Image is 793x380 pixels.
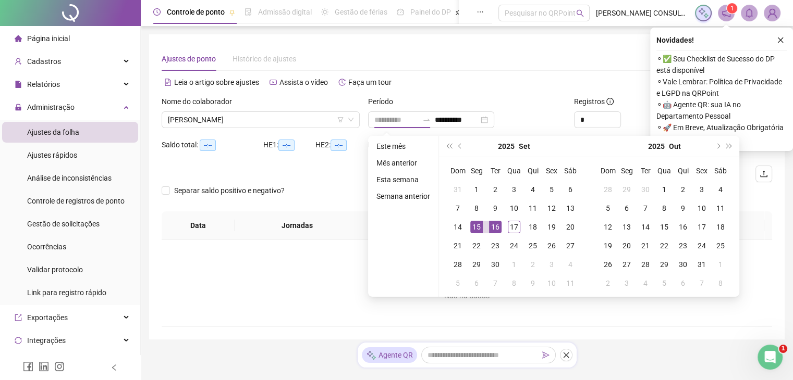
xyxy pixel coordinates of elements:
[561,274,580,293] td: 2025-10-11
[760,170,768,178] span: upload
[602,277,614,289] div: 2
[599,199,617,218] td: 2025-10-05
[563,351,570,359] span: close
[696,183,708,196] div: 3
[677,277,689,289] div: 6
[162,55,216,63] span: Ajustes de ponto
[561,255,580,274] td: 2025-10-04
[27,288,106,297] span: Link para registro rápido
[348,78,392,86] span: Faça um tour
[489,221,502,233] div: 16
[636,255,655,274] td: 2025-10-28
[508,239,520,252] div: 24
[470,239,483,252] div: 22
[467,274,486,293] td: 2025-10-06
[692,274,711,293] td: 2025-11-07
[489,202,502,214] div: 9
[602,239,614,252] div: 19
[508,202,520,214] div: 10
[674,161,692,180] th: Qui
[561,218,580,236] td: 2025-09-20
[348,117,354,123] span: down
[711,255,730,274] td: 2025-11-01
[372,173,434,186] li: Esta semana
[655,255,674,274] td: 2025-10-29
[523,180,542,199] td: 2025-09-04
[452,221,464,233] div: 14
[545,277,558,289] div: 10
[692,161,711,180] th: Sex
[486,218,505,236] td: 2025-09-16
[448,274,467,293] td: 2025-10-05
[331,140,347,151] span: --:--
[617,161,636,180] th: Seg
[505,199,523,218] td: 2025-09-10
[617,274,636,293] td: 2025-11-03
[527,183,539,196] div: 4
[335,8,387,16] span: Gestão de férias
[448,161,467,180] th: Dom
[639,258,652,271] div: 28
[523,255,542,274] td: 2025-10-02
[617,180,636,199] td: 2025-09-29
[489,277,502,289] div: 7
[711,161,730,180] th: Sáb
[27,243,66,251] span: Ocorrências
[489,258,502,271] div: 30
[658,183,670,196] div: 1
[711,218,730,236] td: 2025-10-18
[658,221,670,233] div: 15
[677,221,689,233] div: 16
[505,236,523,255] td: 2025-09-24
[698,7,709,19] img: sparkle-icon.fc2bf0ac1784a2077858766a79e2daf3.svg
[27,151,77,159] span: Ajustes rápidos
[467,236,486,255] td: 2025-09-22
[617,236,636,255] td: 2025-10-20
[338,79,346,86] span: history
[523,236,542,255] td: 2025-09-25
[153,8,161,16] span: clock-circle
[523,274,542,293] td: 2025-10-09
[655,161,674,180] th: Qua
[54,361,65,372] span: instagram
[696,277,708,289] div: 7
[542,255,561,274] td: 2025-10-03
[27,128,79,136] span: Ajustes da folha
[564,258,577,271] div: 4
[422,116,431,124] span: swap-right
[639,183,652,196] div: 30
[27,174,112,182] span: Análise de inconsistências
[730,5,734,12] span: 1
[714,202,727,214] div: 11
[27,80,60,88] span: Relatórios
[263,139,315,151] div: HE 1:
[523,199,542,218] td: 2025-09-11
[470,202,483,214] div: 8
[27,313,68,322] span: Exportações
[677,183,689,196] div: 2
[467,199,486,218] td: 2025-09-08
[564,277,577,289] div: 11
[561,199,580,218] td: 2025-09-13
[599,218,617,236] td: 2025-10-12
[527,221,539,233] div: 18
[523,161,542,180] th: Qui
[508,277,520,289] div: 8
[448,236,467,255] td: 2025-09-21
[455,9,461,16] span: pushpin
[669,136,681,157] button: month panel
[27,197,125,205] span: Controle de registros de ponto
[656,99,787,122] span: ⚬ 🤖 Agente QR: sua IA no Departamento Pessoal
[596,7,689,19] span: [PERSON_NAME] CONSULTORIA DE NEGÓCIOS LTDA
[410,8,451,16] span: Painel do DP
[15,58,22,65] span: user-add
[542,180,561,199] td: 2025-09-05
[658,239,670,252] div: 22
[167,8,225,16] span: Controle de ponto
[527,202,539,214] div: 11
[486,180,505,199] td: 2025-09-02
[470,277,483,289] div: 6
[448,199,467,218] td: 2025-09-07
[574,96,614,107] span: Registros
[542,161,561,180] th: Sex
